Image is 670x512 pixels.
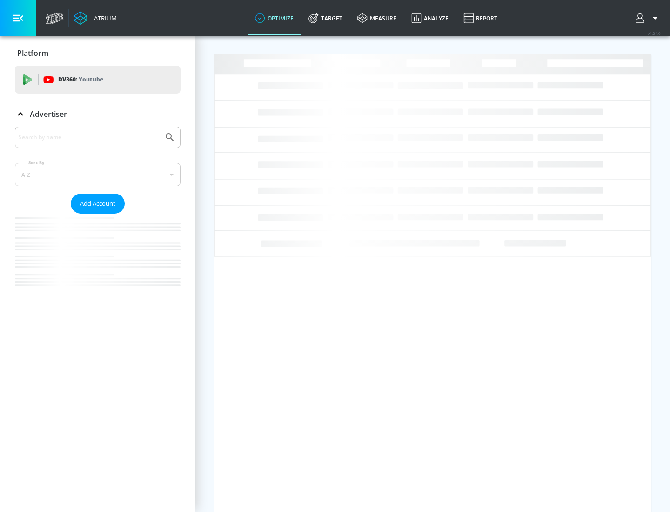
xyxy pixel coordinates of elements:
label: Sort By [27,160,47,166]
p: Advertiser [30,109,67,119]
a: optimize [248,1,301,35]
a: Atrium [74,11,117,25]
a: Report [456,1,505,35]
input: Search by name [19,131,160,143]
div: Advertiser [15,101,181,127]
p: DV360: [58,74,103,85]
a: measure [350,1,404,35]
div: Platform [15,40,181,66]
span: Add Account [80,198,115,209]
div: A-Z [15,163,181,186]
div: Advertiser [15,127,181,304]
div: Atrium [90,14,117,22]
div: DV360: Youtube [15,66,181,94]
a: Target [301,1,350,35]
span: v 4.24.0 [648,31,661,36]
button: Add Account [71,194,125,214]
nav: list of Advertiser [15,214,181,304]
p: Platform [17,48,48,58]
a: Analyze [404,1,456,35]
p: Youtube [79,74,103,84]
